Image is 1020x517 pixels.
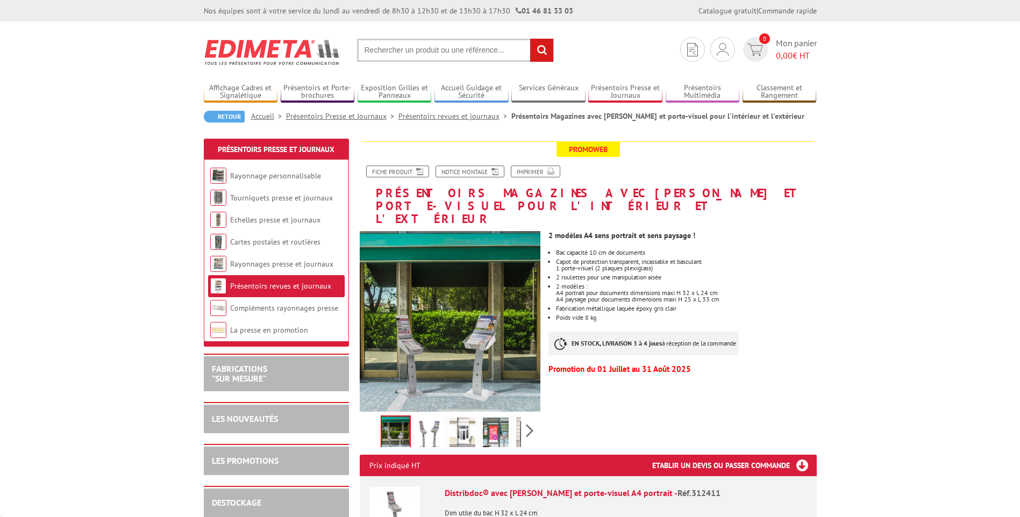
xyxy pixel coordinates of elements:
[286,111,398,121] a: Présentoirs Presse et Journaux
[357,39,554,62] input: Rechercher un produit ou une référence...
[382,417,410,450] img: distribdoc_avec_capot_porte_visuel_a4_portrait_paysage_312411_312422.jpg
[281,83,355,101] a: Présentoirs et Porte-brochures
[759,33,770,44] span: 0
[218,145,334,154] a: Présentoirs Presse et Journaux
[398,111,511,121] a: Présentoirs revues et journaux
[572,339,662,347] strong: EN STOCK, LIVRAISON 3 à 4 jours
[698,5,817,16] div: |
[556,296,816,303] div: A4 paysage pour documents dimensions maxi H 25 x L 33 cm
[230,325,308,335] a: La presse en promotion
[511,166,560,177] a: Imprimer
[204,32,341,72] img: Edimeta
[556,314,816,321] li: Poids vide 8 kg
[230,193,333,203] a: Tourniquets presse et journaux
[677,487,721,498] span: Réf.312411
[210,256,226,272] img: Rayonnages presse et journaux
[230,281,331,291] a: Présentoirs revues et journaux
[776,49,817,62] span: € HT
[556,258,816,271] li: Capot de protection transparent, incassable et basculant 1 porte-visuel (2 plaques plexiglass)
[548,231,695,240] strong: 2 modèles A4 sens portrait et sens paysage !
[743,83,817,101] a: Classement et Rangement
[556,283,816,290] div: 2 modèles :
[588,83,662,101] a: Présentoirs Presse et Journaux
[230,303,338,313] a: Compléments rayonnages presse
[212,363,267,384] a: FABRICATIONS"Sur Mesure"
[210,300,226,316] img: Compléments rayonnages presse
[652,455,817,476] h3: Etablir un devis ou passer commande
[516,6,573,16] strong: 01 46 81 33 03
[511,83,586,101] a: Services Généraux
[360,231,541,412] img: distribdoc_avec_capot_porte_visuel_a4_portrait_paysage_312411_312422.jpg
[450,418,475,451] img: presentoirs_magazines_capot_porte_visuel_interieur_exterieur_312411_2.jpg
[212,497,261,508] a: DESTOCKAGE
[525,422,535,440] span: Next
[557,142,620,157] span: Promoweb
[230,215,320,225] a: Echelles presse et journaux
[230,259,333,269] a: Rayonnages presse et journaux
[204,111,245,123] a: Retour
[434,83,509,101] a: Accueil Guidage et Sécurité
[687,43,698,56] img: devis rapide
[556,249,816,256] p: Bac capacité 10 cm de documents
[776,37,817,62] span: Mon panier
[530,39,553,62] input: rechercher
[212,455,279,466] a: LES PROMOTIONS
[210,168,226,184] img: Rayonnage personnalisable
[548,332,739,355] p: à réception de la commande
[548,366,816,372] p: Promotion du 01 Juillet au 31 Août 2025
[436,166,504,177] a: Notice Montage
[747,44,763,56] img: devis rapide
[230,171,321,181] a: Rayonnage personnalisable
[212,413,278,424] a: LES NOUVEAUTÉS
[230,237,320,247] a: Cartes postales et routières
[366,166,429,177] a: Fiche produit
[210,234,226,250] img: Cartes postales et routières
[210,322,226,338] img: La presse en promotion
[416,418,442,451] img: presentoirs_brochures_312411_1.jpg
[210,212,226,228] img: Echelles presse et journaux
[516,418,542,451] img: presentoirs_magazines_capot_porte_visuel_interieur_exterieur_312411_1.jpg
[717,43,729,56] img: devis rapide
[210,190,226,206] img: Tourniquets presse et journaux
[204,5,573,16] div: Nos équipes sont à votre service du lundi au vendredi de 8h30 à 12h30 et de 13h30 à 17h30
[445,487,807,499] div: Distribdoc® avec [PERSON_NAME] et porte-visuel A4 portrait -
[511,111,804,121] li: Présentoirs Magazines avec [PERSON_NAME] et porte-visuel pour l'intérieur et l'extérieur
[666,83,740,101] a: Présentoirs Multimédia
[556,290,816,296] div: A4 portrait pour documents dimensions maxi H 32 x L 24 cm
[556,274,816,281] li: 2 roulettes pour une manipulation aisée
[556,305,816,312] li: Fabrication métallique laquée époxy gris clair
[251,111,286,121] a: Accueil
[369,455,420,476] p: Prix indiqué HT
[204,83,278,101] a: Affichage Cadres et Signalétique
[698,6,757,16] a: Catalogue gratuit
[740,37,817,62] a: devis rapide 0 Mon panier 0,00€ HT
[758,6,817,16] a: Commande rapide
[483,418,509,451] img: presentoirs_magazines_capot_porte_visuel_interieur_exterieur_312411_3.jpg
[358,83,432,101] a: Exposition Grilles et Panneaux
[776,50,793,61] span: 0,00
[210,278,226,294] img: Présentoirs revues et journaux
